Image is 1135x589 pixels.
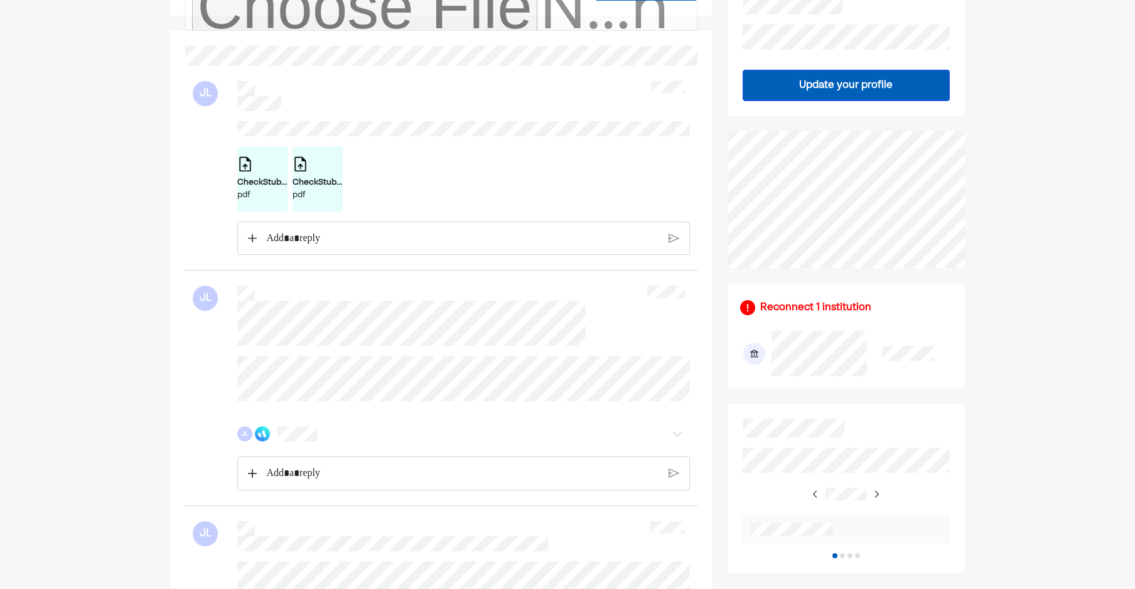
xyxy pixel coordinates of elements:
[871,489,881,499] img: right-arrow
[293,176,343,189] div: CheckStub.pdf 1.pdf
[810,489,820,499] img: right-arrow
[237,189,288,202] div: pdf
[237,426,252,441] div: JL
[260,222,665,255] div: Rich Text Editor. Editing area: main
[193,286,218,311] div: JL
[193,521,218,546] div: JL
[237,176,288,189] div: CheckStub.pdf.pdf
[293,189,343,202] div: pdf
[760,300,871,315] div: Reconnect 1 institution
[743,70,950,101] button: Update your profile
[193,81,218,106] div: JL
[260,457,665,490] div: Rich Text Editor. Editing area: main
